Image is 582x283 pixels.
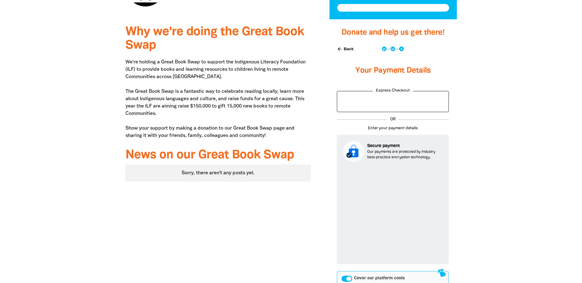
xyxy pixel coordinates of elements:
[334,44,356,54] button: Back
[125,164,311,182] div: Paginated content
[387,117,399,123] p: OR
[341,276,352,282] button: Cover our platform costs
[125,164,311,182] div: Sorry, there aren't any posts yet.
[125,26,304,51] span: Why we're doing the Great Book Swap
[399,47,404,51] button: Navigate to step 3 of 3 to enter your payment details
[341,29,445,36] span: Donate and help us get there!
[367,149,443,160] p: Our payments are protected by industry best-practice encryption technology.
[367,143,443,149] p: Secure payment
[337,46,342,52] i: arrow_back
[125,149,311,162] h3: News on our Great Book Swap
[342,167,444,259] iframe: Secure payment input frame
[382,47,387,51] button: Navigate to step 1 of 3 to enter your donation amount
[391,47,395,51] button: Navigate to step 2 of 3 to enter your details
[340,94,445,108] iframe: PayPal-paypal
[373,88,413,94] legend: Express Checkout
[337,126,449,132] p: Enter your payment details
[125,58,311,139] p: We're holding a Great Book Swap to support the Indigenous Literacy Foundation (ILF) to provide bo...
[337,58,449,83] h3: Your Payment Details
